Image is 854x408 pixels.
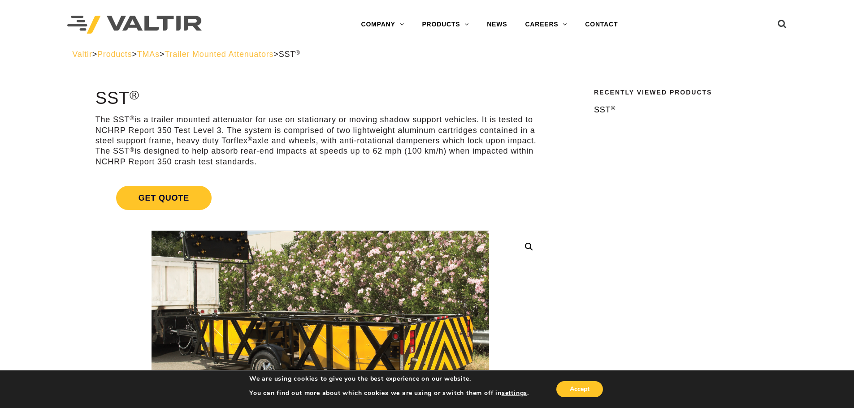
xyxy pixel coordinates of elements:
sup: ® [130,146,134,153]
button: settings [502,389,527,397]
h2: Recently Viewed Products [594,89,776,96]
a: CONTACT [576,16,627,34]
sup: ® [130,88,139,102]
a: PRODUCTS [413,16,478,34]
sup: ® [295,49,300,56]
p: We are using cookies to give you the best experience on our website. [249,375,529,383]
sup: ® [248,136,253,142]
a: COMPANY [352,16,413,34]
img: Valtir [67,16,202,34]
a: Products [97,50,132,59]
h1: SST [95,89,545,108]
span: SST [279,50,300,59]
sup: ® [130,115,134,121]
a: Get Quote [95,175,545,221]
button: Accept [556,381,603,397]
a: Valtir [72,50,92,59]
a: NEWS [478,16,516,34]
a: CAREERS [516,16,576,34]
a: TMAs [137,50,160,59]
span: Get Quote [116,186,212,210]
span: SST [594,105,616,114]
sup: ® [611,105,616,112]
p: The SST is a trailer mounted attenuator for use on stationary or moving shadow support vehicles. ... [95,115,545,167]
a: Trailer Mounted Attenuators [165,50,273,59]
div: > > > > [72,49,782,60]
a: SST® [594,105,776,115]
p: You can find out more about which cookies we are using or switch them off in . [249,389,529,397]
